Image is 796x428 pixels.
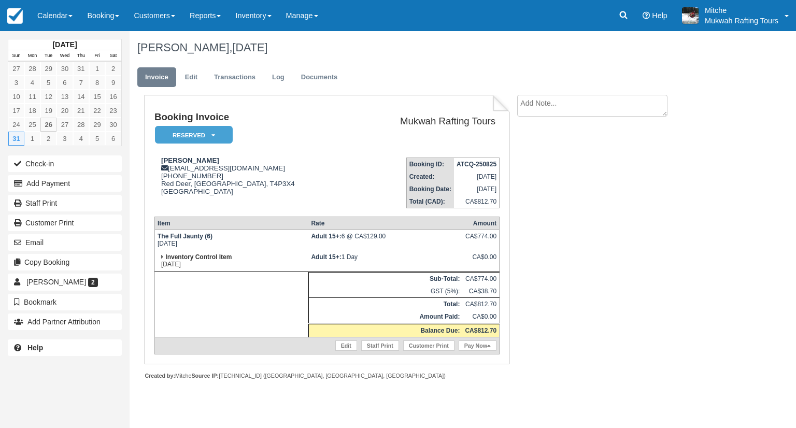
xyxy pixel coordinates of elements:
[308,230,462,251] td: 6 @ CA$129.00
[406,158,454,171] th: Booking ID:
[465,253,496,269] div: CA$0.00
[311,253,341,261] strong: Adult 15+
[335,340,357,351] a: Edit
[8,132,24,146] a: 31
[105,104,121,118] a: 23
[264,67,292,88] a: Log
[462,298,499,311] td: CA$812.70
[73,132,89,146] a: 4
[89,62,105,76] a: 1
[8,274,122,290] a: [PERSON_NAME] 2
[154,217,308,230] th: Item
[89,104,105,118] a: 22
[308,251,462,272] td: 1 Day
[177,67,205,88] a: Edit
[308,217,462,230] th: Rate
[145,373,175,379] strong: Created by:
[137,41,719,54] h1: [PERSON_NAME],
[8,294,122,310] button: Bookmark
[105,50,121,62] th: Sat
[8,234,122,251] button: Email
[26,278,86,286] span: [PERSON_NAME]
[24,50,40,62] th: Mon
[105,132,121,146] a: 6
[8,175,122,192] button: Add Payment
[293,67,346,88] a: Documents
[206,67,263,88] a: Transactions
[27,344,43,352] b: Help
[40,132,56,146] a: 2
[145,372,509,380] div: Mitche [TECHNICAL_ID] ([GEOGRAPHIC_DATA], [GEOGRAPHIC_DATA], [GEOGRAPHIC_DATA])
[457,161,496,168] strong: ATCQ-250825
[682,7,699,24] img: A1
[705,5,778,16] p: Mitche
[8,118,24,132] a: 24
[73,118,89,132] a: 28
[308,298,462,311] th: Total:
[137,67,176,88] a: Invoice
[454,195,500,208] td: CA$812.70
[311,233,341,240] strong: Adult 15+
[191,373,219,379] strong: Source IP:
[56,50,73,62] th: Wed
[465,233,496,248] div: CA$774.00
[105,118,121,132] a: 30
[154,125,229,145] a: Reserved
[154,251,308,272] td: [DATE]
[56,104,73,118] a: 20
[361,340,399,351] a: Staff Print
[40,90,56,104] a: 12
[406,170,454,183] th: Created:
[308,324,462,337] th: Balance Due:
[403,340,454,351] a: Customer Print
[154,230,308,251] td: [DATE]
[406,183,454,195] th: Booking Date:
[161,156,219,164] strong: [PERSON_NAME]
[8,50,24,62] th: Sun
[24,90,40,104] a: 11
[459,340,496,351] a: Pay Now
[232,41,267,54] span: [DATE]
[308,273,462,286] th: Sub-Total:
[88,278,98,287] span: 2
[73,50,89,62] th: Thu
[89,90,105,104] a: 15
[155,126,233,144] em: Reserved
[308,310,462,324] th: Amount Paid:
[24,76,40,90] a: 4
[73,62,89,76] a: 31
[8,195,122,211] a: Staff Print
[40,104,56,118] a: 19
[308,285,462,298] td: GST (5%):
[154,156,353,208] div: [EMAIL_ADDRESS][DOMAIN_NAME] [PHONE_NUMBER] Red Deer, [GEOGRAPHIC_DATA], T4P3X4 [GEOGRAPHIC_DATA]
[8,339,122,356] a: Help
[8,254,122,270] button: Copy Booking
[40,118,56,132] a: 26
[8,62,24,76] a: 27
[89,132,105,146] a: 5
[56,118,73,132] a: 27
[8,155,122,172] button: Check-in
[40,50,56,62] th: Tue
[73,104,89,118] a: 21
[465,327,496,334] strong: CA$812.70
[454,170,500,183] td: [DATE]
[705,16,778,26] p: Mukwah Rafting Tours
[89,118,105,132] a: 29
[462,217,499,230] th: Amount
[56,132,73,146] a: 3
[652,11,667,20] span: Help
[8,215,122,231] a: Customer Print
[24,62,40,76] a: 28
[643,12,650,19] i: Help
[462,285,499,298] td: CA$38.70
[40,62,56,76] a: 29
[454,183,500,195] td: [DATE]
[89,50,105,62] th: Fri
[73,90,89,104] a: 14
[105,90,121,104] a: 16
[105,62,121,76] a: 2
[165,253,232,261] strong: Inventory Control Item
[89,76,105,90] a: 8
[8,90,24,104] a: 10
